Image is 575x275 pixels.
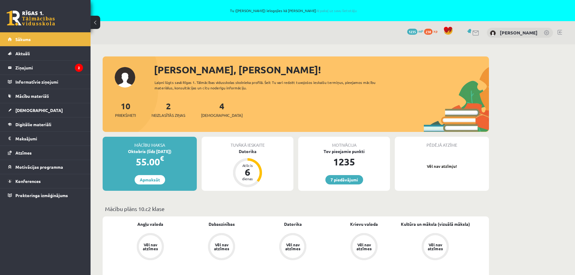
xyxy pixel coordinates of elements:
a: 10Priekšmeti [115,101,136,118]
i: 2 [75,64,83,72]
a: Angļu valoda [137,221,163,227]
img: Margarita Petruse [490,30,496,36]
span: Sākums [15,37,31,42]
a: Digitālie materiāli [8,117,83,131]
div: Mācību maksa [103,137,197,148]
span: 1235 [407,29,417,35]
div: 6 [238,167,257,177]
div: Vēl nav atzīmes [213,243,230,251]
div: Datorika [202,148,293,155]
div: Vēl nav atzīmes [427,243,444,251]
a: 1235 mP [407,29,423,34]
legend: Maksājumi [15,132,83,145]
span: Priekšmeti [115,112,136,118]
div: Tuvākā ieskaite [202,137,293,148]
span: € [160,154,164,163]
span: Motivācijas programma [15,164,63,170]
span: Proktoringa izmēģinājums [15,193,68,198]
span: Tu ([PERSON_NAME]) ielogojies kā [PERSON_NAME] [69,9,518,12]
div: Pēdējā atzīme [395,137,489,148]
a: [PERSON_NAME] [500,30,538,36]
span: Aktuāli [15,51,30,56]
a: Konferences [8,174,83,188]
span: Digitālie materiāli [15,122,51,127]
a: Proktoringa izmēģinājums [8,188,83,202]
a: Apmaksāt [135,175,165,184]
a: Mācību materiāli [8,89,83,103]
a: Motivācijas programma [8,160,83,174]
div: Tev pieejamie punkti [298,148,390,155]
a: Atpakaļ uz savu lietotāju [316,8,357,13]
a: Kultūra un māksla (vizuālā māksla) [401,221,470,227]
a: 4[DEMOGRAPHIC_DATA] [201,101,243,118]
p: Vēl nav atzīmju! [398,163,486,169]
a: Datorika [284,221,302,227]
a: Informatīvie ziņojumi [8,75,83,89]
a: 7 piedāvājumi [325,175,363,184]
div: 1235 [298,155,390,169]
a: Dabaszinības [209,221,235,227]
span: [DEMOGRAPHIC_DATA] [201,112,243,118]
a: Ziņojumi2 [8,61,83,75]
a: Atzīmes [8,146,83,160]
a: Rīgas 1. Tālmācības vidusskola [7,11,55,26]
span: 238 [424,29,433,35]
a: 238 xp [424,29,440,34]
div: Oktobris (līdz [DATE]) [103,148,197,155]
a: Vēl nav atzīmes [115,233,186,261]
a: Krievu valoda [350,221,378,227]
span: xp [433,29,437,34]
span: mP [418,29,423,34]
div: [PERSON_NAME], [PERSON_NAME]! [154,62,489,77]
div: Vēl nav atzīmes [356,243,372,251]
div: 55.00 [103,155,197,169]
a: Vēl nav atzīmes [328,233,400,261]
div: dienas [238,177,257,181]
div: Motivācija [298,137,390,148]
div: Laipni lūgts savā Rīgas 1. Tālmācības vidusskolas skolnieka profilā. Šeit Tu vari redzēt tuvojošo... [155,80,386,91]
p: Mācību plāns 10.c2 klase [105,205,487,213]
a: Sākums [8,32,83,46]
a: 2Neizlasītās ziņas [152,101,185,118]
a: Vēl nav atzīmes [400,233,471,261]
div: Atlicis [238,164,257,167]
div: Vēl nav atzīmes [142,243,159,251]
legend: Ziņojumi [15,61,83,75]
a: [DEMOGRAPHIC_DATA] [8,103,83,117]
span: Konferences [15,178,41,184]
legend: Informatīvie ziņojumi [15,75,83,89]
span: Mācību materiāli [15,93,49,99]
a: Maksājumi [8,132,83,145]
div: Vēl nav atzīmes [284,243,301,251]
a: Vēl nav atzīmes [257,233,328,261]
span: Atzīmes [15,150,32,155]
span: [DEMOGRAPHIC_DATA] [15,107,63,113]
a: Datorika Atlicis 6 dienas [202,148,293,188]
span: Neizlasītās ziņas [152,112,185,118]
a: Vēl nav atzīmes [186,233,257,261]
a: Aktuāli [8,46,83,60]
